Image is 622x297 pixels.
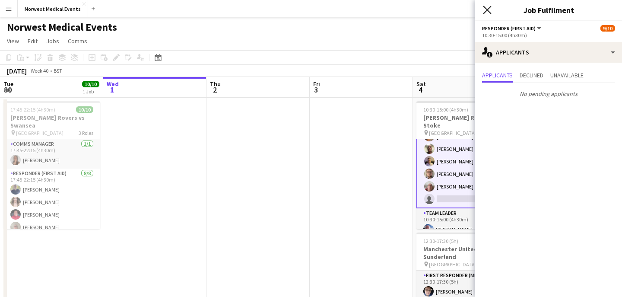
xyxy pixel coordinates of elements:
[43,35,63,47] a: Jobs
[3,114,100,129] h3: [PERSON_NAME] Rovers vs Swansea
[24,35,41,47] a: Edit
[423,238,458,244] span: 12:30-17:30 (5h)
[416,89,513,208] app-card-role: 10:30-15:00 (4h30m)[PERSON_NAME][PERSON_NAME][PERSON_NAME][PERSON_NAME][PERSON_NAME][PERSON_NAME]...
[416,80,426,88] span: Sat
[482,32,615,38] div: 10:30-15:00 (4h30m)
[18,0,88,17] button: Norwest Medical Events
[429,130,476,136] span: [GEOGRAPHIC_DATA]
[7,21,117,34] h1: Norwest Medical Events
[46,37,59,45] span: Jobs
[54,67,62,74] div: BST
[313,80,320,88] span: Fri
[475,4,622,16] h3: Job Fulfilment
[83,88,99,95] div: 1 Job
[105,85,119,95] span: 1
[210,80,221,88] span: Thu
[475,86,622,101] p: No pending applicants
[416,114,513,129] h3: [PERSON_NAME] Rovers vs Stoke
[16,130,63,136] span: [GEOGRAPHIC_DATA]
[107,80,119,88] span: Wed
[423,106,468,113] span: 10:30-15:00 (4h30m)
[82,81,99,87] span: 10/10
[312,85,320,95] span: 3
[415,85,426,95] span: 4
[482,72,513,78] span: Applicants
[10,106,55,113] span: 17:45-22:15 (4h30m)
[2,85,13,95] span: 30
[7,67,27,75] div: [DATE]
[475,42,622,63] div: Applicants
[520,72,543,78] span: Declined
[429,261,476,268] span: [GEOGRAPHIC_DATA]
[3,169,100,286] app-card-role: Responder (First Aid)8/817:45-22:15 (4h30m)[PERSON_NAME][PERSON_NAME][PERSON_NAME][PERSON_NAME]
[3,139,100,169] app-card-role: Comms Manager1/117:45-22:15 (4h30m)[PERSON_NAME]
[482,25,543,32] button: Responder (First Aid)
[3,80,13,88] span: Tue
[29,67,50,74] span: Week 40
[7,37,19,45] span: View
[79,130,93,136] span: 3 Roles
[64,35,91,47] a: Comms
[209,85,221,95] span: 2
[3,35,22,47] a: View
[550,72,584,78] span: Unavailable
[28,37,38,45] span: Edit
[416,101,513,229] app-job-card: 10:30-15:00 (4h30m)9/10[PERSON_NAME] Rovers vs Stoke [GEOGRAPHIC_DATA]3 Roles10:30-15:00 (4h30m)[...
[482,25,536,32] span: Responder (First Aid)
[416,245,513,261] h3: Manchester United vs Sunderland
[3,101,100,229] app-job-card: 17:45-22:15 (4h30m)10/10[PERSON_NAME] Rovers vs Swansea [GEOGRAPHIC_DATA]3 RolesComms Manager1/11...
[76,106,93,113] span: 10/10
[416,208,513,238] app-card-role: Team Leader1/110:30-15:00 (4h30m)[PERSON_NAME]
[68,37,87,45] span: Comms
[600,25,615,32] span: 9/10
